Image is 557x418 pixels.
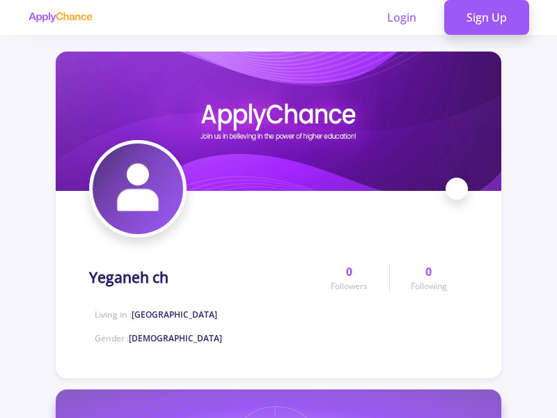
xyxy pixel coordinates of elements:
span: 0 [346,263,352,280]
h1: Yeganeh ch [89,269,168,286]
span: Living in : [95,309,217,320]
span: [GEOGRAPHIC_DATA] [132,309,217,320]
a: 0Following [389,263,468,293]
a: 0Followers [310,263,389,293]
span: Followers [331,280,368,293]
span: [DEMOGRAPHIC_DATA] [129,332,222,344]
span: 0 [425,263,432,280]
img: applychance logo text only [28,12,93,23]
span: Gender : [95,332,222,344]
img: Yeganeh chcover image [56,52,501,191]
span: Following [411,280,447,293]
img: Yeganeh chavatar [93,144,183,234]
